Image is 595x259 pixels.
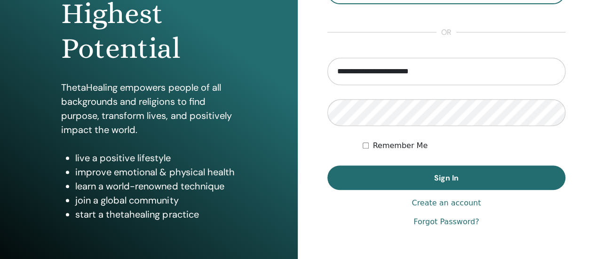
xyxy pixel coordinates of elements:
[412,197,481,209] a: Create an account
[436,27,456,38] span: or
[363,140,565,151] div: Keep me authenticated indefinitely or until I manually logout
[327,165,566,190] button: Sign In
[373,140,428,151] label: Remember Me
[75,207,236,221] li: start a thetahealing practice
[75,179,236,193] li: learn a world-renowned technique
[75,193,236,207] li: join a global community
[75,165,236,179] li: improve emotional & physical health
[434,173,459,183] span: Sign In
[413,216,479,228] a: Forgot Password?
[61,80,236,137] p: ThetaHealing empowers people of all backgrounds and religions to find purpose, transform lives, a...
[75,151,236,165] li: live a positive lifestyle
